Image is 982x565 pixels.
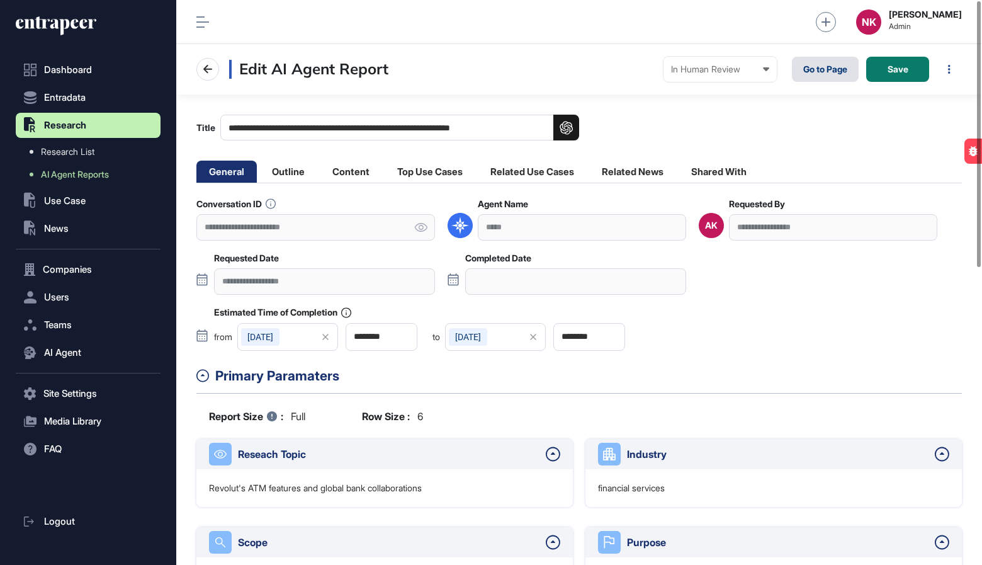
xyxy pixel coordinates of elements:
span: Research List [41,147,94,157]
p: financial services [598,482,665,494]
input: Title [220,115,579,140]
div: Reseach Topic [238,447,539,462]
li: Content [320,161,382,183]
strong: [PERSON_NAME] [889,9,962,20]
b: Row Size : [362,409,410,424]
div: 6 [362,409,423,424]
button: Use Case [16,188,161,214]
label: Requested Date [214,253,279,263]
div: Industry [627,447,928,462]
li: Top Use Cases [385,161,475,183]
button: FAQ [16,437,161,462]
button: Entradata [16,85,161,110]
button: Companies [16,257,161,282]
li: Shared With [679,161,759,183]
span: to [432,333,440,341]
button: Media Library [16,409,161,434]
span: Dashboard [44,65,92,75]
div: [DATE] [449,328,487,346]
div: [DATE] [241,328,279,346]
div: full [209,409,305,424]
label: Estimated Time of Completion [214,307,351,318]
a: AI Agent Reports [22,163,161,186]
div: In Human Review [671,64,769,74]
button: Teams [16,312,161,338]
label: Requested By [729,199,785,209]
a: Logout [16,509,161,534]
p: Revolut's ATM features and global bank collaborations [209,482,422,494]
span: from [214,333,232,341]
li: General [196,161,257,183]
a: Go to Page [792,57,859,82]
span: Teams [44,320,72,330]
span: Save [888,65,908,74]
button: Research [16,113,161,138]
span: Use Case [44,196,86,206]
b: Report Size : [209,409,283,424]
label: Title [196,115,579,140]
h3: Edit AI Agent Report [229,60,388,79]
button: Save [866,57,929,82]
span: Logout [44,516,75,527]
div: AK [705,220,718,231]
button: Site Settings [16,381,161,406]
span: Media Library [44,416,101,426]
span: Site Settings [43,389,97,399]
span: AI Agent [44,348,81,358]
div: Scope [238,535,539,550]
a: Dashboard [16,57,161,83]
div: Purpose [627,535,928,550]
li: Related News [589,161,676,183]
button: AI Agent [16,340,161,365]
li: Outline [259,161,317,183]
span: Admin [889,22,962,31]
label: Completed Date [465,253,531,263]
li: Related Use Cases [478,161,587,183]
label: Conversation ID [196,198,276,209]
div: Primary Paramaters [215,366,962,386]
span: News [44,224,69,234]
span: Research [44,120,86,130]
span: AI Agent Reports [41,169,109,180]
a: Research List [22,140,161,163]
span: Users [44,292,69,302]
span: Entradata [44,93,86,103]
button: News [16,216,161,241]
button: NK [856,9,881,35]
span: Companies [43,265,92,275]
span: FAQ [44,444,62,454]
label: Agent Name [478,199,528,209]
button: Users [16,285,161,310]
